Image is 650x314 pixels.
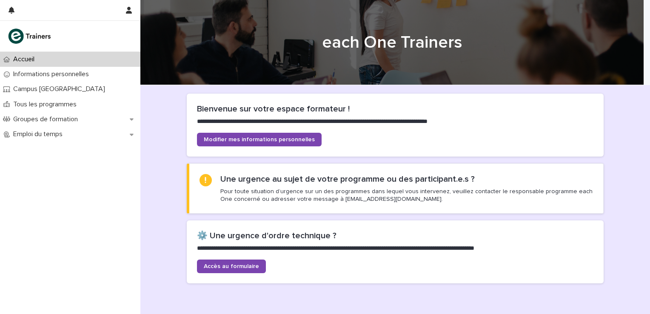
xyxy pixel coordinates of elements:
[204,263,259,269] span: Accès au formulaire
[10,70,96,78] p: Informations personnelles
[10,115,85,123] p: Groupes de formation
[183,32,600,53] h1: each One Trainers
[197,231,593,241] h2: ⚙️ Une urgence d'ordre technique ?
[197,104,593,114] h2: Bienvenue sur votre espace formateur !
[220,174,475,184] h2: Une urgence au sujet de votre programme ou des participant.e.s ?
[7,28,54,45] img: K0CqGN7SDeD6s4JG8KQk
[204,137,315,143] span: Modifier mes informations personnelles
[10,55,41,63] p: Accueil
[10,130,69,138] p: Emploi du temps
[197,133,322,146] a: Modifier mes informations personnelles
[10,85,112,93] p: Campus [GEOGRAPHIC_DATA]
[10,100,83,108] p: Tous les programmes
[197,260,266,273] a: Accès au formulaire
[220,188,593,203] p: Pour toute situation d’urgence sur un des programmes dans lequel vous intervenez, veuillez contac...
